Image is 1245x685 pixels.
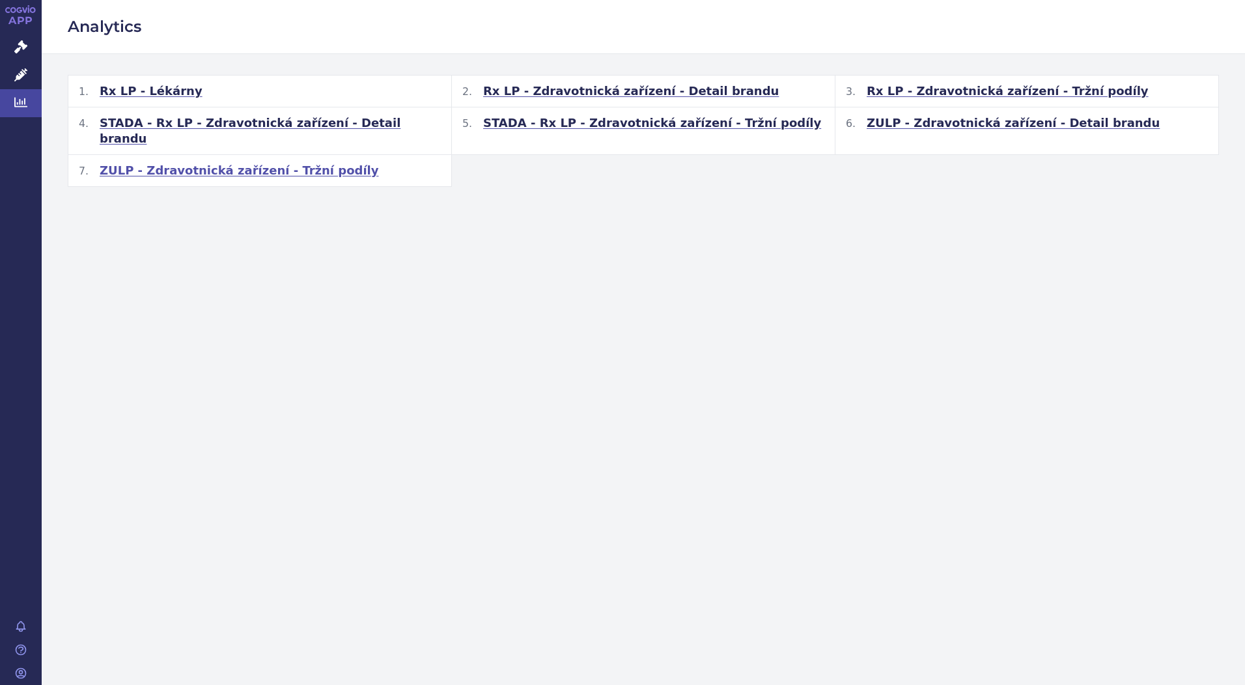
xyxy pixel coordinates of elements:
[68,107,452,155] button: STADA - Rx LP - Zdravotnická zařízení - Detail brandu
[68,16,1219,38] h2: Analytics
[867,115,1160,131] span: ZULP - Zdravotnická zařízení - Detail brandu
[100,163,379,178] span: ZULP - Zdravotnická zařízení - Tržní podíly
[452,76,835,107] button: Rx LP - Zdravotnická zařízení - Detail brandu
[68,155,452,187] button: ZULP - Zdravotnická zařízení - Tržní podíly
[867,83,1149,99] span: Rx LP - Zdravotnická zařízení - Tržní podíly
[100,83,203,99] span: Rx LP - Lékárny
[835,76,1219,107] button: Rx LP - Zdravotnická zařízení - Tržní podíly
[452,107,835,155] button: STADA - Rx LP - Zdravotnická zařízení - Tržní podíly
[835,107,1219,155] button: ZULP - Zdravotnická zařízení - Detail brandu
[68,76,452,107] button: Rx LP - Lékárny
[483,115,821,131] span: STADA - Rx LP - Zdravotnická zařízení - Tržní podíly
[483,83,779,99] span: Rx LP - Zdravotnická zařízení - Detail brandu
[100,115,441,147] span: STADA - Rx LP - Zdravotnická zařízení - Detail brandu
